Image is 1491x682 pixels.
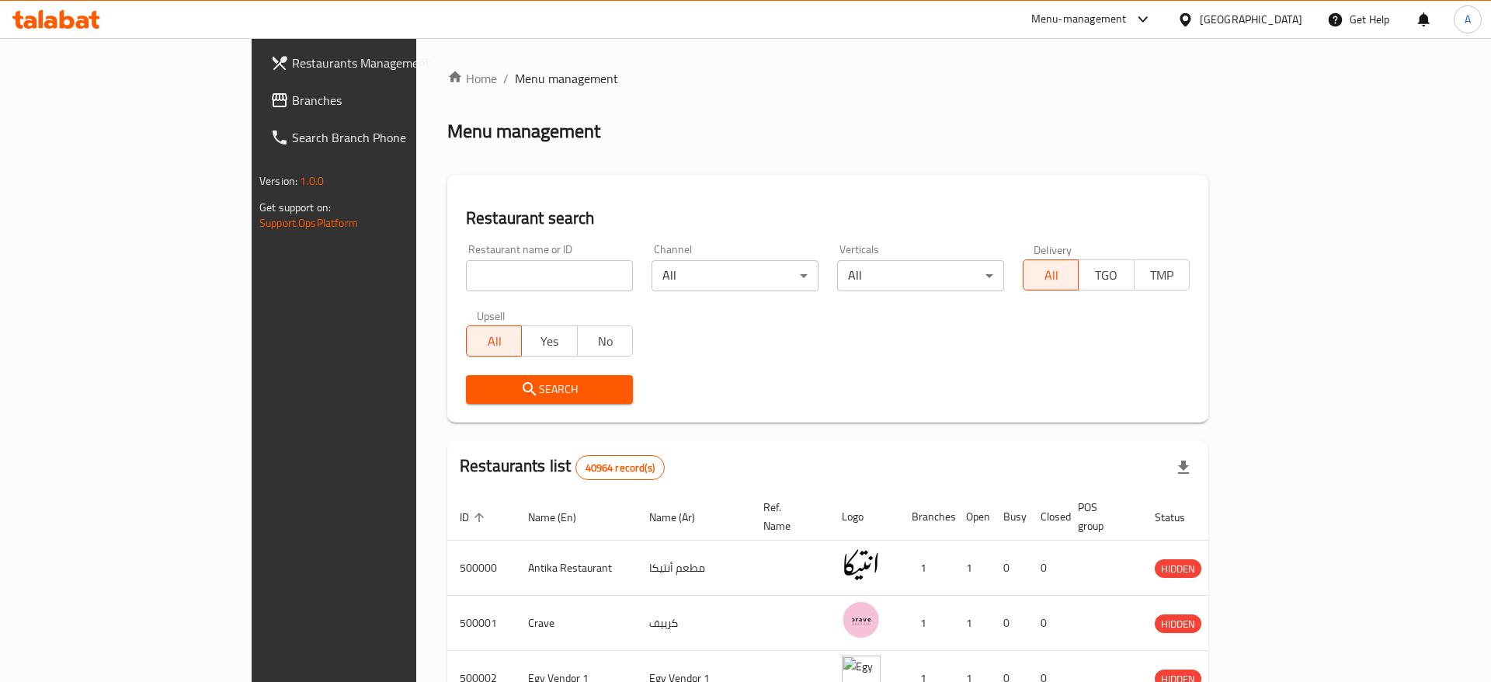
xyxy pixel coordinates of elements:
[300,171,324,191] span: 1.0.0
[837,260,1004,291] div: All
[259,171,297,191] span: Version:
[575,455,665,480] div: Total records count
[1030,264,1072,287] span: All
[652,260,818,291] div: All
[1028,541,1065,596] td: 0
[1155,508,1205,527] span: Status
[584,330,627,353] span: No
[447,69,1208,88] nav: breadcrumb
[1155,614,1201,633] div: HIDDEN
[1028,493,1065,541] th: Closed
[292,91,488,110] span: Branches
[516,541,637,596] td: Antika Restaurant
[899,596,954,651] td: 1
[954,596,991,651] td: 1
[1028,596,1065,651] td: 0
[258,44,501,82] a: Restaurants Management
[460,454,665,480] h2: Restaurants list
[842,600,881,639] img: Crave
[577,325,633,357] button: No
[259,197,331,217] span: Get support on:
[466,207,1190,230] h2: Restaurant search
[447,119,600,144] h2: Menu management
[473,330,516,353] span: All
[528,508,596,527] span: Name (En)
[466,325,522,357] button: All
[292,128,488,147] span: Search Branch Phone
[649,508,715,527] span: Name (Ar)
[899,493,954,541] th: Branches
[477,310,506,321] label: Upsell
[258,82,501,119] a: Branches
[1465,11,1471,28] span: A
[503,69,509,88] li: /
[1031,10,1127,29] div: Menu-management
[576,461,664,475] span: 40964 record(s)
[528,330,571,353] span: Yes
[259,213,358,233] a: Support.OpsPlatform
[954,541,991,596] td: 1
[516,596,637,651] td: Crave
[1134,259,1190,291] button: TMP
[258,119,501,156] a: Search Branch Phone
[478,380,620,399] span: Search
[763,498,811,535] span: Ref. Name
[292,54,488,72] span: Restaurants Management
[515,69,618,88] span: Menu management
[460,508,489,527] span: ID
[466,375,633,404] button: Search
[637,541,751,596] td: مطعم أنتيكا
[1155,615,1201,633] span: HIDDEN
[1034,244,1072,255] label: Delivery
[1141,264,1183,287] span: TMP
[899,541,954,596] td: 1
[1078,259,1134,291] button: TGO
[1155,560,1201,578] span: HIDDEN
[829,493,899,541] th: Logo
[1165,449,1202,486] div: Export file
[521,325,577,357] button: Yes
[1023,259,1079,291] button: All
[842,545,881,584] img: Antika Restaurant
[1200,11,1302,28] div: [GEOGRAPHIC_DATA]
[1078,498,1124,535] span: POS group
[991,596,1028,651] td: 0
[637,596,751,651] td: كرييف
[466,260,633,291] input: Search for restaurant name or ID..
[991,541,1028,596] td: 0
[954,493,991,541] th: Open
[1155,559,1201,578] div: HIDDEN
[1085,264,1128,287] span: TGO
[991,493,1028,541] th: Busy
